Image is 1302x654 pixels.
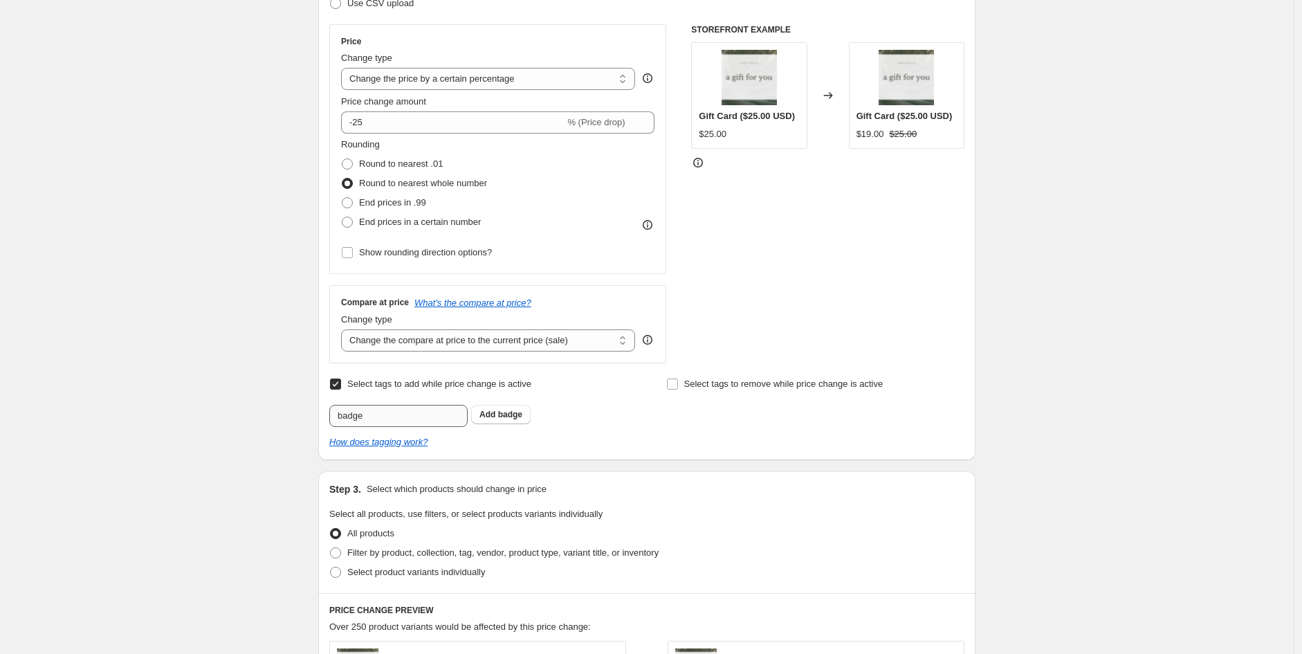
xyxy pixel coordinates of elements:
span: Change type [341,53,392,63]
input: -15 [341,111,565,134]
button: Add badge [471,405,531,424]
span: Select product variants individually [347,567,485,577]
p: Select which products should change in price [367,482,547,496]
div: $19.00 [856,127,884,141]
span: Select tags to add while price change is active [347,379,531,389]
span: Over 250 product variants would be affected by this price change: [329,621,591,632]
span: Round to nearest whole number [359,178,487,188]
span: Select tags to remove while price change is active [684,379,883,389]
b: Add [479,410,495,419]
h3: Price [341,36,361,47]
span: % (Price drop) [567,117,625,127]
input: Select tags to add [329,405,468,427]
span: Filter by product, collection, tag, vendor, product type, variant title, or inventory [347,547,659,558]
span: End prices in a certain number [359,217,481,227]
a: How does tagging work? [329,437,428,447]
button: What's the compare at price? [414,298,531,308]
img: Black_and_White_Photography_Gift_Certificate_80x.png [879,50,934,105]
img: Black_and_White_Photography_Gift_Certificate_80x.png [722,50,777,105]
span: Select all products, use filters, or select products variants individually [329,509,603,519]
span: Round to nearest .01 [359,158,443,169]
span: Show rounding direction options? [359,247,492,257]
span: Change type [341,314,392,325]
strike: $25.00 [889,127,917,141]
span: Gift Card ($25.00 USD) [699,111,795,121]
span: Rounding [341,139,380,149]
span: End prices in .99 [359,197,426,208]
h6: STOREFRONT EXAMPLE [691,24,964,35]
h6: PRICE CHANGE PREVIEW [329,605,964,616]
span: All products [347,528,394,538]
div: help [641,333,654,347]
div: $25.00 [699,127,726,141]
span: badge [498,410,522,419]
span: Price change amount [341,96,426,107]
h3: Compare at price [341,297,409,308]
div: help [641,71,654,85]
h2: Step 3. [329,482,361,496]
span: Gift Card ($25.00 USD) [856,111,953,121]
